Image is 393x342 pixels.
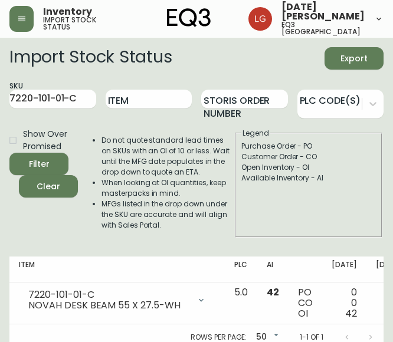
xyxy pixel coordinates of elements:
[281,2,365,21] span: [DATE][PERSON_NAME]
[241,173,376,183] div: Available Inventory - AI
[28,179,68,194] span: Clear
[101,177,234,199] li: When looking at OI quantities, keep masterpacks in mind.
[257,256,289,282] th: AI
[23,128,68,153] span: Show Over Promised
[334,51,374,66] span: Export
[267,285,279,299] span: 42
[345,307,357,320] span: 42
[43,17,120,31] h5: import stock status
[325,47,384,70] button: Export
[19,287,215,313] div: 7220-101-01-CNOVAH DESK BEAM 55 X 27.5-WH
[298,287,313,319] div: PO CO
[167,8,211,27] img: logo
[241,128,270,139] legend: Legend
[332,287,357,319] div: 0 0
[322,256,366,282] th: [DATE]
[225,282,257,324] td: 5.0
[225,256,257,282] th: PLC
[19,175,78,198] button: Clear
[9,153,68,175] button: Filter
[28,290,189,300] div: 7220-101-01-C
[241,152,376,162] div: Customer Order - CO
[29,157,50,172] div: Filter
[9,256,225,282] th: Item
[241,162,376,173] div: Open Inventory - OI
[241,141,376,152] div: Purchase Order - PO
[101,135,234,177] li: Do not quote standard lead times on SKUs with an OI of 10 or less. Wait until the MFG date popula...
[9,47,172,70] h2: Import Stock Status
[248,7,272,31] img: 2638f148bab13be18035375ceda1d187
[28,300,189,311] div: NOVAH DESK BEAM 55 X 27.5-WH
[101,199,234,231] li: MFGs listed in the drop down under the SKU are accurate and will align with Sales Portal.
[298,307,308,320] span: OI
[281,21,365,35] h5: eq3 [GEOGRAPHIC_DATA]
[43,7,92,17] span: Inventory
